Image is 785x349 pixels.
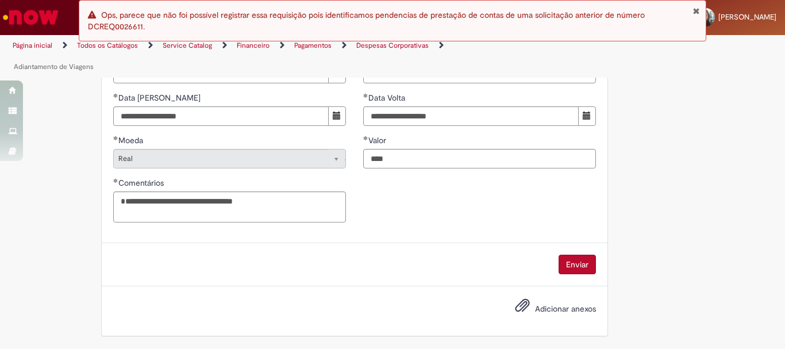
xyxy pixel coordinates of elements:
a: Despesas Corporativas [356,41,429,50]
span: Valor [368,135,388,145]
ul: Trilhas de página [9,35,515,78]
img: ServiceNow [1,6,60,29]
span: Real [118,149,322,168]
input: Data Ida 06 October 2025 08:53:48 Monday [113,106,329,126]
span: Obrigatório Preenchido [113,178,118,183]
label: Somente leitura - Moeda [113,135,145,146]
span: Obrigatório Preenchido [363,136,368,140]
span: Somente leitura - Moeda [118,135,145,145]
button: Fechar Notificação [692,6,700,16]
textarea: Comentários [113,191,346,223]
span: Ops, parece que não foi possível registrar essa requisição pois identificamos pendencias de prest... [88,10,645,32]
button: Enviar [559,255,596,274]
a: Service Catalog [163,41,212,50]
span: Comentários [118,178,166,188]
span: Adicionar anexos [535,304,596,314]
a: Adiantamento de Viagens [14,62,94,71]
span: Data Volta [368,93,407,103]
a: Todos os Catálogos [77,41,138,50]
button: Mostrar calendário para Data Ida [328,106,346,126]
button: Adicionar anexos [512,295,533,321]
span: Obrigatório Preenchido [113,136,118,140]
input: Data Volta 31 October 2025 08:54:11 Friday [363,106,579,126]
span: Obrigatório Preenchido [113,93,118,98]
a: Pagamentos [294,41,332,50]
a: Financeiro [237,41,270,50]
input: Valor [363,149,596,168]
span: Data [PERSON_NAME] [118,93,203,103]
span: Obrigatório Preenchido [363,93,368,98]
span: [PERSON_NAME] [718,12,776,22]
a: Página inicial [13,41,52,50]
button: Mostrar calendário para Data Volta [578,106,596,126]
